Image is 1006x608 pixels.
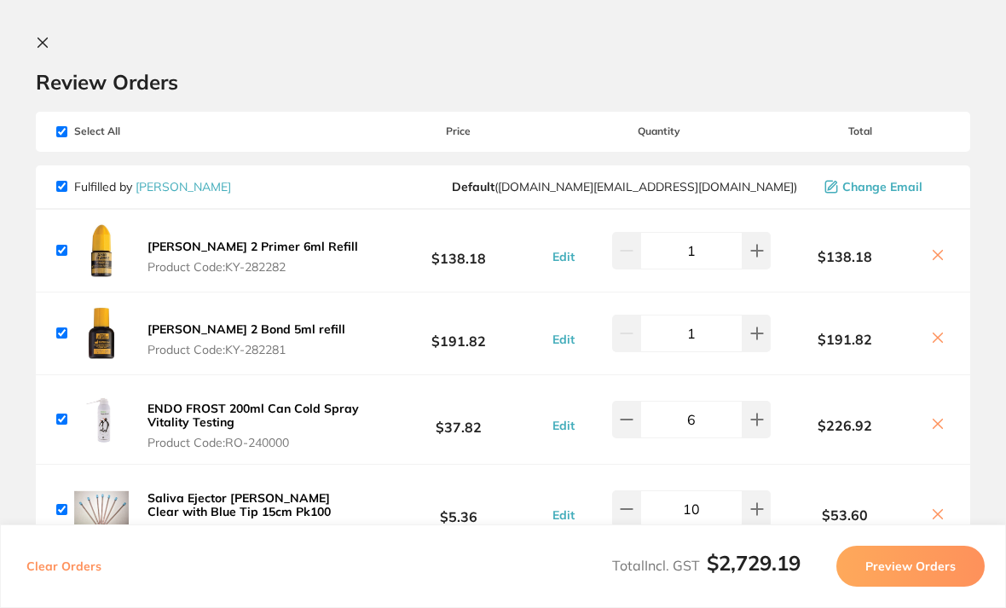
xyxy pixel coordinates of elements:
button: Change Email [819,179,950,194]
span: Product Code: KY-282282 [147,260,358,274]
img: bGIzYm5mZA [74,392,129,447]
b: Saliva Ejector [PERSON_NAME] Clear with Blue Tip 15cm Pk100 [147,490,331,519]
span: Total [771,125,950,137]
button: Edit [547,249,580,264]
b: $5.36 [369,494,548,525]
button: [PERSON_NAME] 2 Bond 5ml refill Product Code:KY-282281 [142,321,350,357]
a: [PERSON_NAME] [136,179,231,194]
button: Edit [547,418,580,433]
img: ZjdvMTI2dw [74,223,129,278]
span: Quantity [547,125,771,137]
b: $53.60 [771,507,919,523]
b: ENDO FROST 200ml Can Cold Spray Vitality Testing [147,401,359,430]
p: Fulfilled by [74,180,231,194]
img: MGg5bDU4YQ [74,306,129,361]
span: Product Code: KY-282281 [147,343,345,356]
span: Price [369,125,548,137]
span: Select All [56,125,227,137]
b: [PERSON_NAME] 2 Bond 5ml refill [147,321,345,337]
button: Edit [547,332,580,347]
button: Saliva Ejector [PERSON_NAME] Clear with Blue Tip 15cm Pk100 Product Code:HS-9882876 [142,490,369,540]
span: Product Code: RO-240000 [147,436,364,449]
span: Change Email [842,180,922,194]
b: $138.18 [369,235,548,266]
b: [PERSON_NAME] 2 Primer 6ml Refill [147,239,358,254]
button: Clear Orders [21,546,107,587]
button: ENDO FROST 200ml Can Cold Spray Vitality Testing Product Code:RO-240000 [142,401,369,450]
b: $2,729.19 [707,550,801,576]
b: $191.82 [369,317,548,349]
span: customer.care@henryschein.com.au [452,180,797,194]
img: cndrcGVjbg [74,482,129,536]
b: Default [452,179,494,194]
span: Total Incl. GST [612,557,801,574]
button: Edit [547,507,580,523]
b: $226.92 [771,418,919,433]
h2: Review Orders [36,69,970,95]
button: [PERSON_NAME] 2 Primer 6ml Refill Product Code:KY-282282 [142,239,363,275]
b: $191.82 [771,332,919,347]
b: $138.18 [771,249,919,264]
b: $37.82 [369,403,548,435]
button: Preview Orders [836,546,985,587]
